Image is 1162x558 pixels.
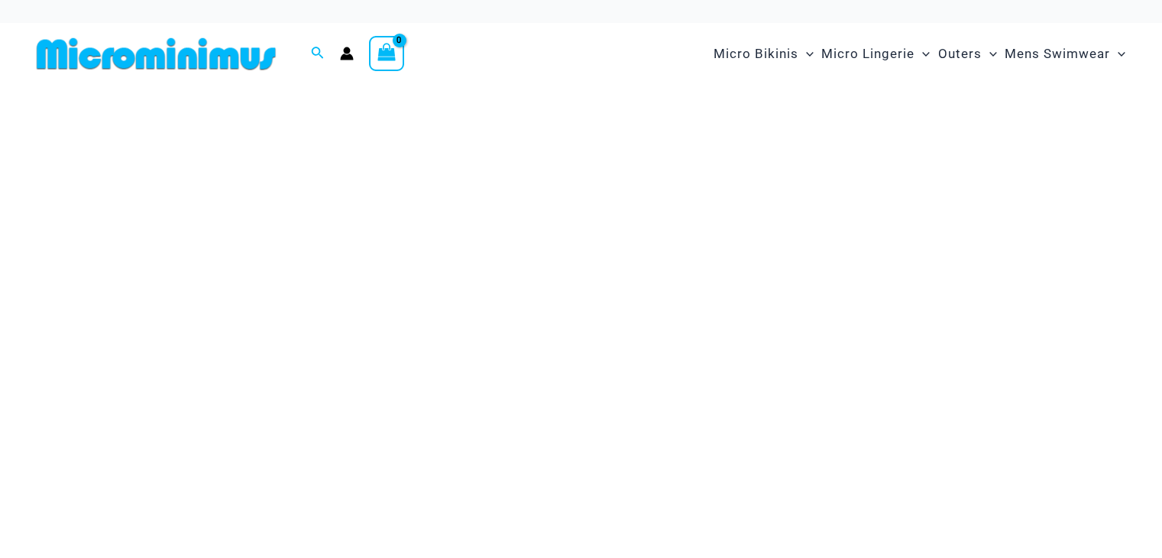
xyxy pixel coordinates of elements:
[714,34,798,73] span: Micro Bikinis
[934,31,1001,77] a: OutersMenu ToggleMenu Toggle
[710,31,817,77] a: Micro BikinisMenu ToggleMenu Toggle
[1005,34,1110,73] span: Mens Swimwear
[1001,31,1129,77] a: Mens SwimwearMenu ToggleMenu Toggle
[31,37,282,71] img: MM SHOP LOGO FLAT
[938,34,982,73] span: Outers
[340,47,354,60] a: Account icon link
[914,34,930,73] span: Menu Toggle
[817,31,934,77] a: Micro LingerieMenu ToggleMenu Toggle
[1110,34,1125,73] span: Menu Toggle
[311,44,325,63] a: Search icon link
[707,28,1131,79] nav: Site Navigation
[821,34,914,73] span: Micro Lingerie
[369,36,404,71] a: View Shopping Cart, empty
[982,34,997,73] span: Menu Toggle
[798,34,814,73] span: Menu Toggle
